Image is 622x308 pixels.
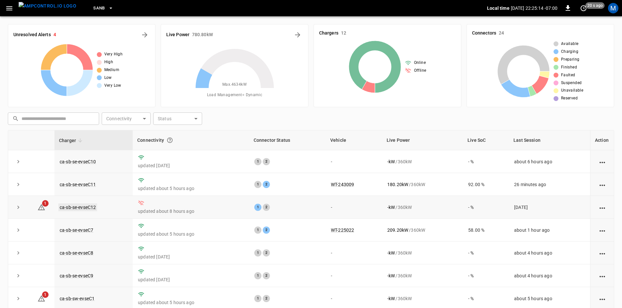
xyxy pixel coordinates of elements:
[60,250,93,256] a: ca-sb-se-evseC8
[37,296,45,301] a: 1
[578,3,589,13] button: set refresh interval
[509,264,590,287] td: about 4 hours ago
[58,203,97,211] a: ca-sb-se-evseC12
[254,249,261,257] div: 1
[598,158,606,165] div: action cell options
[13,157,23,167] button: expand row
[387,204,458,211] div: / 360 kW
[13,225,23,235] button: expand row
[585,2,605,9] span: 20 s ago
[463,264,509,287] td: - %
[387,250,395,256] p: - kW
[138,254,244,260] p: updated [DATE]
[192,31,213,38] h6: 780.80 kW
[561,64,577,71] span: Finished
[561,56,580,63] span: Preparing
[60,296,95,301] a: ca-sb-sw-evseC1
[104,75,112,81] span: Low
[598,204,606,211] div: action cell options
[104,67,119,73] span: Medium
[138,231,244,237] p: updated about 5 hours ago
[254,295,261,302] div: 1
[326,264,382,287] td: -
[42,200,49,207] span: 1
[326,242,382,264] td: -
[60,159,96,164] a: ca-sb-se-evseC10
[263,181,270,188] div: 2
[608,3,618,13] div: profile-icon
[93,5,105,12] span: SanB
[104,51,123,58] span: Very High
[561,95,578,102] span: Reserved
[387,181,458,188] div: / 360 kW
[263,295,270,302] div: 2
[13,202,23,212] button: expand row
[387,272,395,279] p: - kW
[254,204,261,211] div: 1
[60,227,93,233] a: ca-sb-se-evseC7
[19,2,76,10] img: ampcontrol.io logo
[598,272,606,279] div: action cell options
[463,173,509,196] td: 92.00 %
[164,134,176,146] button: Connection between the charger and our software.
[511,5,557,11] p: [DATE] 22:25:14 -07:00
[509,130,590,150] th: Last Session
[414,60,426,66] span: Online
[137,134,244,146] div: Connectivity
[138,162,244,169] p: updated [DATE]
[598,181,606,188] div: action cell options
[341,30,346,37] h6: 12
[387,158,458,165] div: / 360 kW
[326,196,382,219] td: -
[561,41,579,47] span: Available
[331,182,354,187] a: WT-243009
[387,158,395,165] p: - kW
[387,204,395,211] p: - kW
[59,137,84,144] span: Charger
[13,294,23,303] button: expand row
[53,31,56,38] h6: 4
[222,81,247,88] span: Max. 4634 kW
[254,181,261,188] div: 1
[463,242,509,264] td: - %
[263,227,270,234] div: 2
[138,185,244,192] p: updated about 5 hours ago
[13,31,51,38] h6: Unresolved Alerts
[463,150,509,173] td: - %
[263,158,270,165] div: 2
[207,92,262,98] span: Load Management = Dynamic
[249,130,326,150] th: Connector Status
[331,227,354,233] a: WT-225022
[463,219,509,242] td: 58.00 %
[263,204,270,211] div: 2
[292,30,303,40] button: Energy Overview
[509,196,590,219] td: [DATE]
[382,130,463,150] th: Live Power
[387,272,458,279] div: / 360 kW
[263,272,270,279] div: 2
[37,204,45,210] a: 1
[590,130,614,150] th: Action
[326,130,382,150] th: Vehicle
[13,180,23,189] button: expand row
[561,80,582,86] span: Suspended
[91,2,116,15] button: SanB
[598,295,606,302] div: action cell options
[463,130,509,150] th: Live SoC
[326,150,382,173] td: -
[561,49,578,55] span: Charging
[387,250,458,256] div: / 360 kW
[140,30,150,40] button: All Alerts
[509,150,590,173] td: about 6 hours ago
[263,249,270,257] div: 2
[598,250,606,256] div: action cell options
[387,295,458,302] div: / 360 kW
[104,82,121,89] span: Very Low
[60,182,96,187] a: ca-sb-se-evseC11
[487,5,510,11] p: Local time
[13,271,23,281] button: expand row
[463,196,509,219] td: - %
[42,291,49,298] span: 1
[254,158,261,165] div: 1
[387,295,395,302] p: - kW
